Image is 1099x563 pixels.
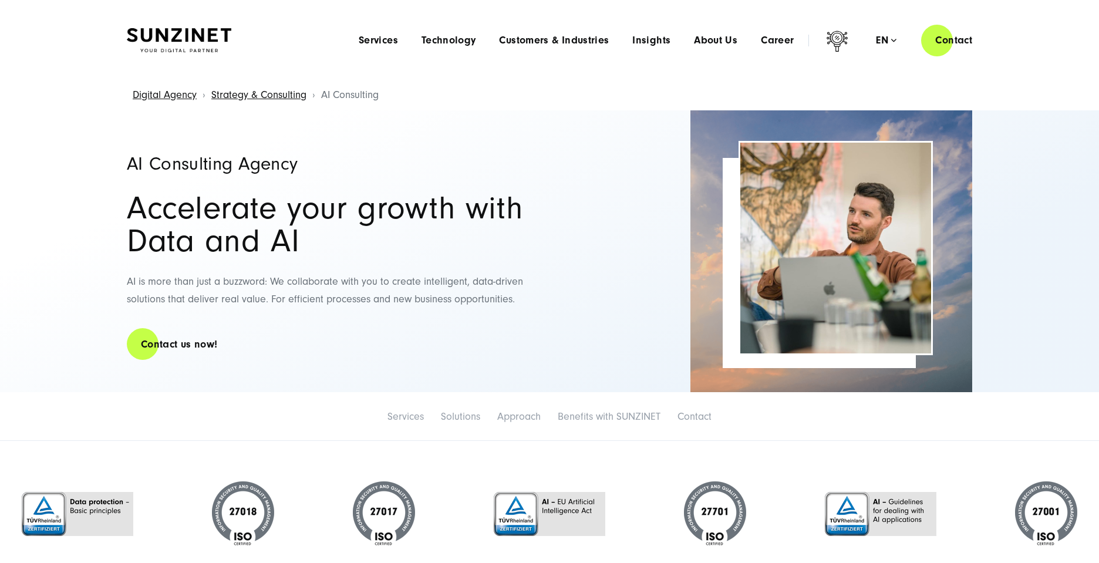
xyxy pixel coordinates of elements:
[127,154,538,173] h1: AI Consulting Agency
[127,192,538,258] h2: Accelerate your growth with Data and AI
[1015,481,1077,546] img: ISO 27001 Certification Seal A round seal with the inscription
[387,410,424,423] a: Services
[211,89,306,101] a: Strategy & Consulting
[127,28,231,53] img: SUNZINET Full Service Digital Agentur
[127,273,538,309] p: AI is more than just a buzzword: We collaborate with you to create intelligent, data-driven solut...
[499,35,609,46] a: Customers & Industries
[921,23,986,57] a: Contact
[212,481,274,546] img: ISO 27018 Certification Seal A round seal with the inscription
[632,35,670,46] a: Insights
[22,492,133,536] img: Certification badge from TÜV Rheinland with the label 'ZERTIFIZIERT' (Certified) in blue. To the ...
[441,410,480,423] a: Solutions
[353,481,415,546] img: ISO 27017 Certification Seal A round seal with the inscription
[740,143,931,353] img: A man sits in a modern office in front of a laptop, speaking passionately as if presenting or dis...
[422,35,476,46] a: Technology
[558,410,660,423] a: Benefits with SUNZINET
[761,35,794,46] a: Career
[497,410,541,423] a: Approach
[825,492,936,536] img: Certification badge from TÜV Rheinland with the label 'ZERTIFIZIERT' (Certified) in blue. To the ...
[321,89,379,101] span: AI Consulting
[359,35,398,46] a: Services
[677,410,712,423] a: Contact
[494,492,605,536] img: Certification badge from TÜV Rheinland with the label 'ZERTIFIZIERT' (Certified) in blue. To the ...
[690,110,972,392] img: KI Beratung Symbolbild mit Wolken
[684,481,746,546] img: ISO-A round seal with the inscription
[127,328,231,361] a: Contact us now!
[694,35,737,46] a: About Us
[133,89,197,101] a: Digital Agency
[876,35,896,46] div: en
